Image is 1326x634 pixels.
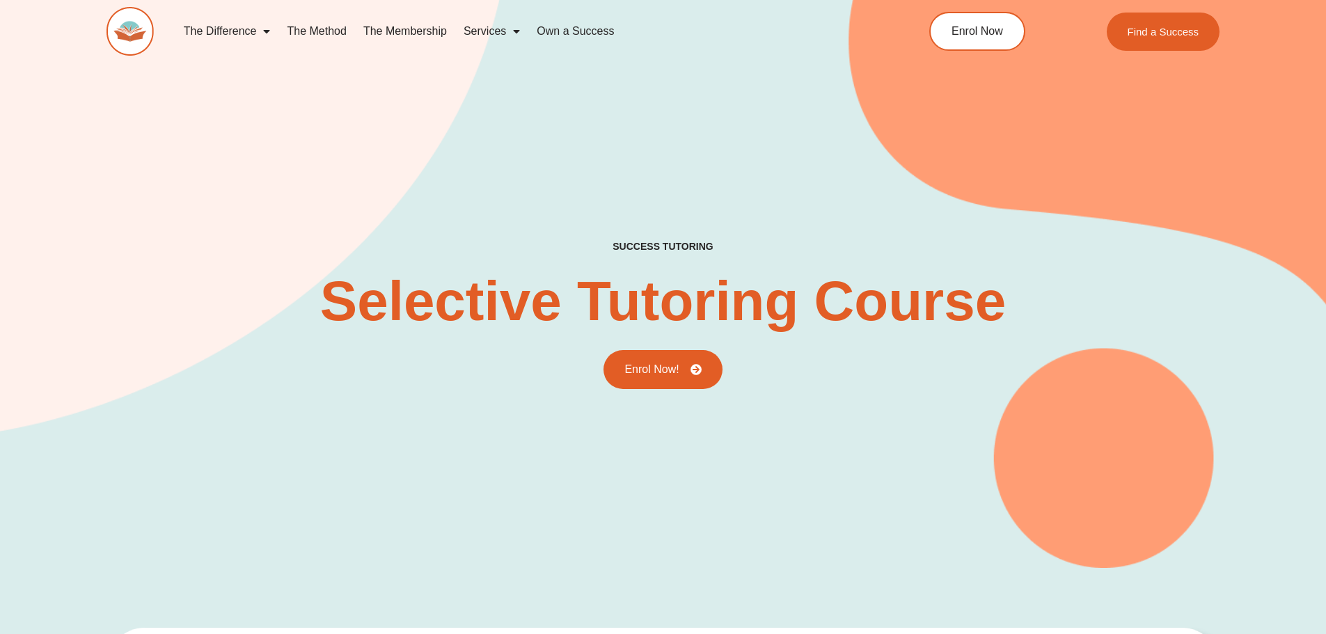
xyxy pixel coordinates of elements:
[175,15,279,47] a: The Difference
[1107,13,1220,51] a: Find a Success
[929,12,1025,51] a: Enrol Now
[624,364,679,375] span: Enrol Now!
[320,274,1006,329] h2: Selective Tutoring Course
[528,15,622,47] a: Own a Success
[1128,26,1199,37] span: Find a Success
[952,26,1003,37] span: Enrol Now
[603,350,722,389] a: Enrol Now!
[355,15,455,47] a: The Membership
[455,15,528,47] a: Services
[278,15,354,47] a: The Method
[613,241,713,253] h4: success tutoring
[175,15,866,47] nav: Menu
